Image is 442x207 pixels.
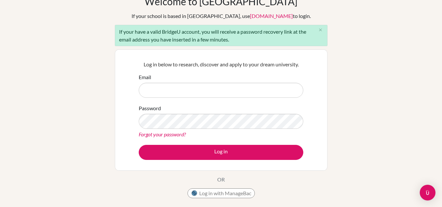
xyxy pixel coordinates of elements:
p: OR [217,176,225,183]
div: Open Intercom Messenger [420,185,435,200]
label: Email [139,73,151,81]
button: Log in with ManageBac [187,188,255,198]
button: Log in [139,145,303,160]
a: Forgot your password? [139,131,186,137]
div: If your have a valid BridgeU account, you will receive a password recovery link at the email addr... [115,25,327,46]
p: Log in below to research, discover and apply to your dream university. [139,60,303,68]
a: [DOMAIN_NAME] [250,13,293,19]
i: close [318,27,323,32]
div: If your school is based in [GEOGRAPHIC_DATA], use to login. [132,12,311,20]
button: Close [314,25,327,35]
label: Password [139,104,161,112]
